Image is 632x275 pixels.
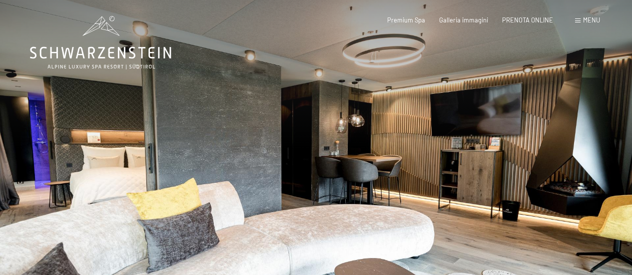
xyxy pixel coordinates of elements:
span: Menu [583,16,600,24]
a: Galleria immagini [439,16,488,24]
a: PRENOTA ONLINE [502,16,553,24]
a: Premium Spa [387,16,425,24]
